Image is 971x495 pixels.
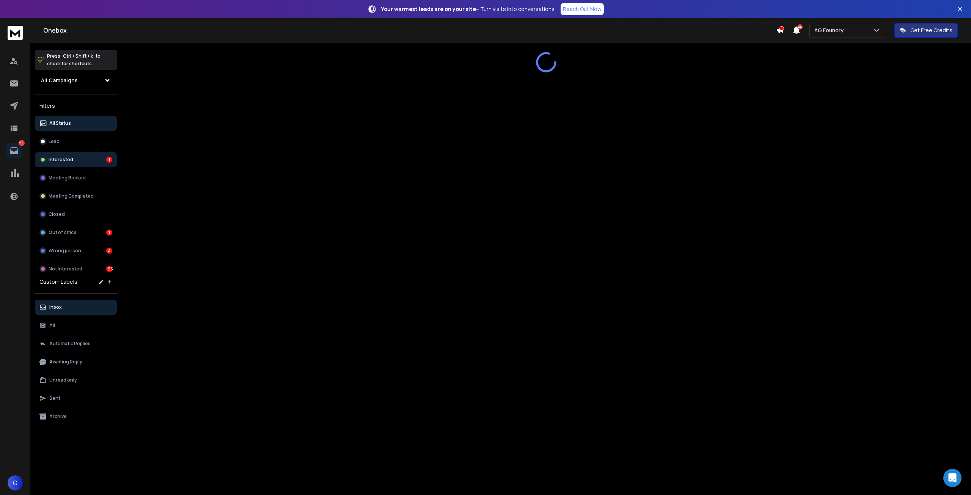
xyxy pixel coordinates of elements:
img: logo [8,26,23,40]
div: 1 [106,229,112,236]
button: G [8,475,23,490]
p: Out of office [49,229,77,236]
p: Reach Out Now [563,5,602,13]
p: All Status [49,120,71,126]
button: Meeting Completed [35,189,117,204]
button: Unread only [35,372,117,388]
button: Automatic Replies [35,336,117,351]
div: 1 [106,157,112,163]
p: Awaiting Reply [49,359,82,365]
button: Interested1 [35,152,117,167]
h1: All Campaigns [41,77,78,84]
p: AG Foundry [814,27,847,34]
p: Sent [49,395,60,401]
button: Meeting Booked [35,170,117,185]
h3: Filters [35,101,117,111]
button: Get Free Credits [894,23,958,38]
p: Not Interested [49,266,82,272]
button: All [35,318,117,333]
button: Awaiting Reply [35,354,117,369]
h1: Onebox [43,26,776,35]
p: Meeting Completed [49,193,94,199]
button: Lead [35,134,117,149]
button: Closed [35,207,117,222]
button: Out of office1 [35,225,117,240]
h3: Custom Labels [39,278,77,286]
p: Wrong person [49,248,81,254]
button: Sent [35,391,117,406]
div: Open Intercom Messenger [943,469,962,487]
p: Archive [49,413,67,420]
button: Wrong person4 [35,243,117,258]
p: Inbox [49,304,62,310]
p: Lead [49,138,60,145]
button: All Campaigns [35,73,117,88]
div: 195 [106,266,112,272]
p: Interested [49,157,73,163]
p: Automatic Replies [49,341,91,347]
p: 201 [19,140,25,146]
div: 4 [106,248,112,254]
a: Reach Out Now [561,3,604,15]
a: 201 [6,143,22,158]
p: Press to check for shortcuts. [47,52,101,68]
button: Not Interested195 [35,261,117,277]
p: Meeting Booked [49,175,86,181]
strong: Your warmest leads are on your site [381,5,476,13]
button: Archive [35,409,117,424]
p: Get Free Credits [910,27,952,34]
span: 44 [797,24,803,30]
p: – Turn visits into conversations [381,5,555,13]
p: All [49,322,55,328]
p: Unread only [49,377,77,383]
button: All Status [35,116,117,131]
button: Inbox [35,300,117,315]
span: Ctrl + Shift + k [62,52,94,60]
p: Closed [49,211,65,217]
